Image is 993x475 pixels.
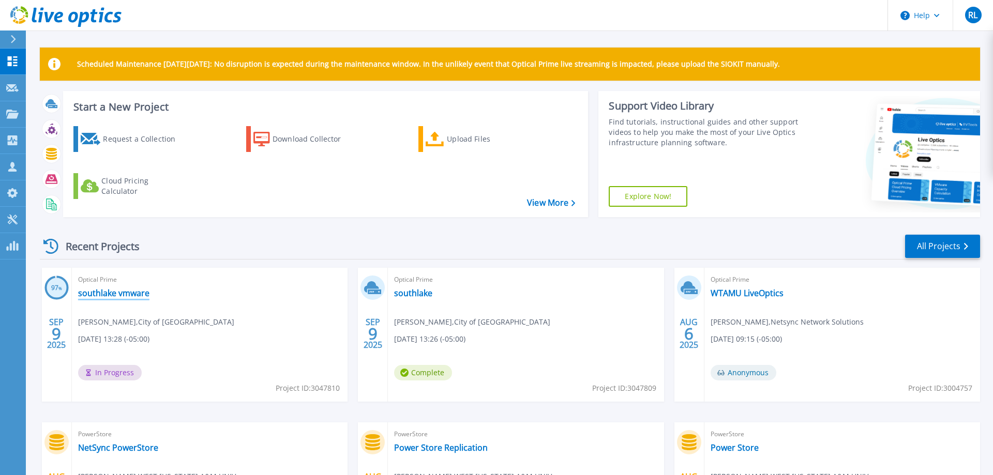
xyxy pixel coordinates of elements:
[246,126,362,152] a: Download Collector
[394,442,488,453] a: Power Store Replication
[363,315,383,353] div: SEP 2025
[394,333,465,345] span: [DATE] 13:26 (-05:00)
[968,11,977,19] span: RL
[40,234,154,259] div: Recent Projects
[103,129,186,149] div: Request a Collection
[78,316,234,328] span: [PERSON_NAME] , City of [GEOGRAPHIC_DATA]
[609,99,803,113] div: Support Video Library
[101,176,184,196] div: Cloud Pricing Calculator
[394,365,452,380] span: Complete
[711,333,782,345] span: [DATE] 09:15 (-05:00)
[711,316,864,328] span: [PERSON_NAME] , Netsync Network Solutions
[78,428,341,440] span: PowerStore
[78,365,142,380] span: In Progress
[905,235,980,258] a: All Projects
[44,282,69,294] h3: 97
[368,329,378,338] span: 9
[394,288,432,298] a: southlake
[78,274,341,285] span: Optical Prime
[73,126,189,152] a: Request a Collection
[711,428,974,440] span: PowerStore
[52,329,61,338] span: 9
[394,316,550,328] span: [PERSON_NAME] , City of [GEOGRAPHIC_DATA]
[273,129,355,149] div: Download Collector
[609,186,687,207] a: Explore Now!
[527,198,575,208] a: View More
[711,442,759,453] a: Power Store
[711,274,974,285] span: Optical Prime
[447,129,530,149] div: Upload Files
[58,285,62,291] span: %
[609,117,803,148] div: Find tutorials, instructional guides and other support videos to help you make the most of your L...
[711,288,784,298] a: WTAMU LiveOptics
[77,60,780,68] p: Scheduled Maintenance [DATE][DATE]: No disruption is expected during the maintenance window. In t...
[711,365,776,380] span: Anonymous
[394,274,657,285] span: Optical Prime
[684,329,694,338] span: 6
[394,428,657,440] span: PowerStore
[78,442,158,453] a: NetSync PowerStore
[78,333,149,345] span: [DATE] 13:28 (-05:00)
[276,382,340,394] span: Project ID: 3047810
[73,101,575,113] h3: Start a New Project
[418,126,534,152] a: Upload Files
[679,315,699,353] div: AUG 2025
[47,315,66,353] div: SEP 2025
[78,288,149,298] a: southlake vmware
[908,382,972,394] span: Project ID: 3004757
[73,173,189,199] a: Cloud Pricing Calculator
[592,382,656,394] span: Project ID: 3047809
